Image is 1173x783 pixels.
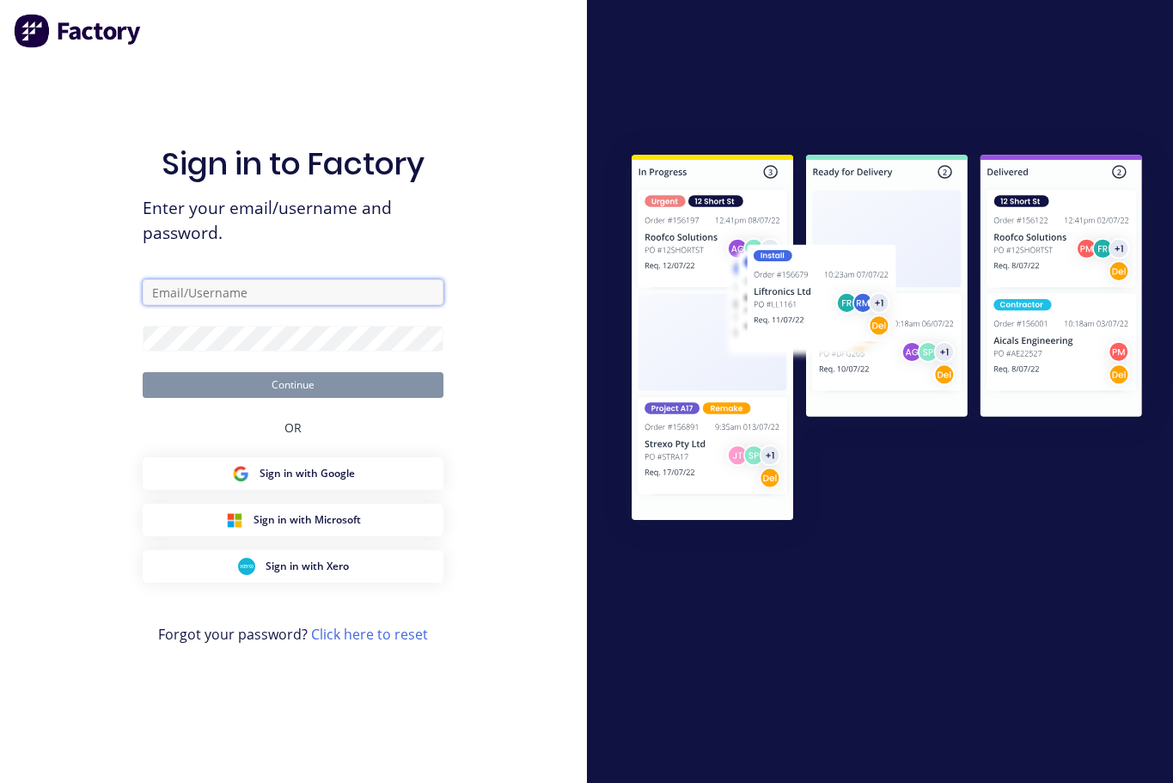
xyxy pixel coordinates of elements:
[143,504,443,536] button: Microsoft Sign inSign in with Microsoft
[238,558,255,575] img: Xero Sign in
[254,512,361,528] span: Sign in with Microsoft
[232,465,249,482] img: Google Sign in
[311,625,428,644] a: Click here to reset
[14,14,143,48] img: Factory
[158,624,428,645] span: Forgot your password?
[284,398,302,457] div: OR
[143,372,443,398] button: Continue
[260,466,355,481] span: Sign in with Google
[143,550,443,583] button: Xero Sign inSign in with Xero
[143,279,443,305] input: Email/Username
[143,457,443,490] button: Google Sign inSign in with Google
[266,559,349,574] span: Sign in with Xero
[226,511,243,529] img: Microsoft Sign in
[162,145,425,182] h1: Sign in to Factory
[143,196,443,246] span: Enter your email/username and password.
